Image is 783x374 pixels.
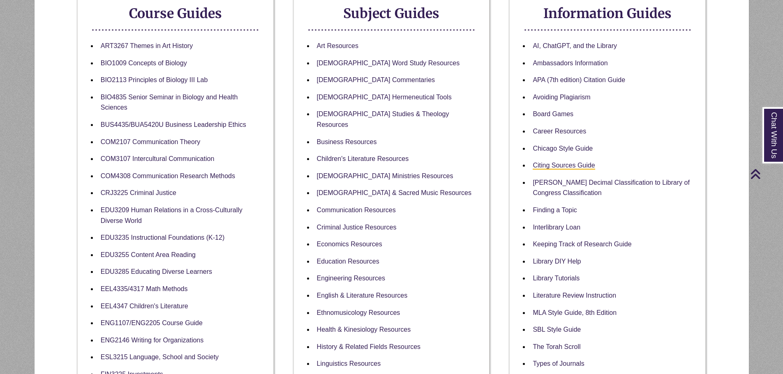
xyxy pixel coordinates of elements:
[317,76,435,83] a: [DEMOGRAPHIC_DATA] Commentaries
[317,275,385,282] a: Engineering Resources
[101,207,243,224] a: EDU3209 Human Relations in a Cross-Culturally Diverse World
[533,42,617,49] a: AI, ChatGPT, and the Library
[317,138,377,145] a: Business Resources
[533,326,581,333] a: SBL Style Guide
[533,309,617,316] a: MLA Style Guide, 8th Edition
[101,138,200,145] a: COM2107 Communication Theory
[533,258,581,265] a: Library DIY Help
[317,189,471,196] a: [DEMOGRAPHIC_DATA] & Sacred Music Resources
[101,303,188,310] a: EEL4347 Children's Literature
[129,5,222,22] strong: Course Guides
[317,207,396,213] a: Communication Resources
[533,179,689,197] a: [PERSON_NAME] Decimal Classification to Library of Congress Classification
[533,76,625,83] a: APA (7th edition) Citation Guide
[317,94,452,101] a: [DEMOGRAPHIC_DATA] Hermeneutical Tools
[101,268,212,275] a: EDU3285 Educating Diverse Learners
[101,234,225,241] a: EDU3235 Instructional Foundations (K-12)
[317,292,408,299] a: English & Literature Resources
[533,343,580,350] a: The Torah Scroll
[533,94,590,101] a: Avoiding Plagiarism
[533,275,580,282] a: Library Tutorials
[101,353,219,360] a: ESL3215 Language, School and Society
[533,162,595,170] a: Citing Sources Guide
[343,5,439,22] strong: Subject Guides
[543,5,672,22] strong: Information Guides
[101,172,235,179] a: COM4308 Communication Research Methods
[317,326,411,333] a: Health & Kinesiology Resources
[533,292,616,299] a: Literature Review Instruction
[533,224,580,231] a: Interlibrary Loan
[317,42,358,49] a: Art Resources
[101,337,203,344] a: ENG2146 Writing for Organizations
[101,251,196,258] a: EDU3255 Content Area Reading
[101,42,193,49] a: ART3267 Themes in Art History
[101,285,188,292] a: EEL4335/4317 Math Methods
[101,155,215,162] a: COM3107 Intercultural Communication
[533,241,631,248] a: Keeping Track of Research Guide
[101,60,187,67] a: BIO1009 Concepts of Biology
[750,168,781,179] a: Back to Top
[533,60,607,67] a: Ambassadors Information
[533,360,584,367] a: Types of Journals
[317,110,449,128] a: [DEMOGRAPHIC_DATA] Studies & Theology Resources
[317,343,421,350] a: History & Related Fields Resources
[101,76,208,83] a: BIO2113 Principles of Biology III Lab
[533,110,573,117] a: Board Games
[317,360,381,367] a: Linguistics Resources
[317,60,460,67] a: [DEMOGRAPHIC_DATA] Word Study Resources
[317,224,397,231] a: Criminal Justice Resources
[101,121,246,128] a: BUS4435/BUA5420U Business Leadership Ethics
[533,128,586,135] a: Career Resources
[101,319,203,326] a: ENG1107/ENG2205 Course Guide
[533,207,577,213] a: Finding a Topic
[317,241,382,248] a: Economics Resources
[317,155,409,162] a: Children's Literature Resources
[101,189,176,196] a: CRJ3225 Criminal Justice
[317,309,400,316] a: Ethnomusicology Resources
[317,172,453,179] a: [DEMOGRAPHIC_DATA] Ministries Resources
[317,258,379,265] a: Education Resources
[533,145,593,152] a: Chicago Style Guide
[101,94,238,111] a: BIO4835 Senior Seminar in Biology and Health Sciences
